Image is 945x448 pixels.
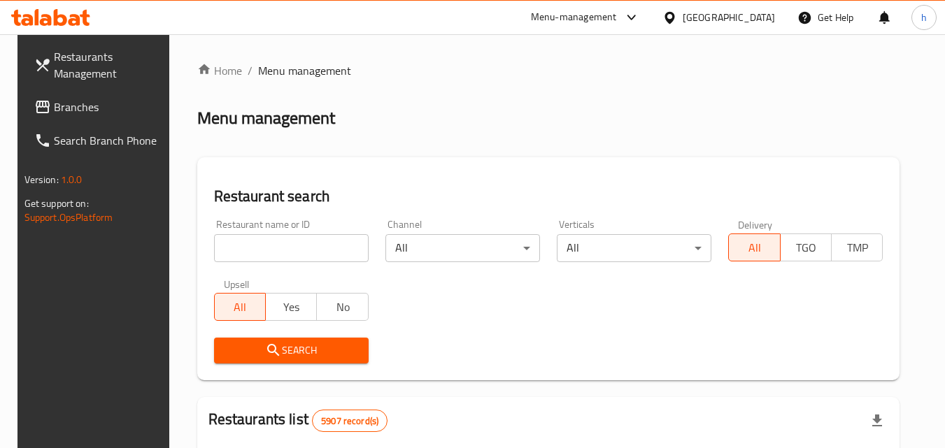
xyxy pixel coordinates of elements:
button: All [728,233,780,261]
button: Yes [265,293,317,321]
span: Search Branch Phone [54,132,164,149]
label: Upsell [224,279,250,289]
a: Support.OpsPlatform [24,208,113,226]
span: Branches [54,99,164,115]
h2: Restaurant search [214,186,883,207]
span: Version: [24,171,59,189]
div: [GEOGRAPHIC_DATA] [683,10,775,25]
span: 5907 record(s) [313,414,387,428]
h2: Menu management [197,107,335,129]
a: Branches [23,90,176,124]
span: Restaurants Management [54,48,164,82]
div: Export file [860,404,894,438]
button: All [214,293,266,321]
span: TMP [837,238,877,258]
div: Total records count [312,410,388,432]
span: 1.0.0 [61,171,83,189]
span: All [220,297,260,317]
a: Search Branch Phone [23,124,176,157]
span: Search [225,342,357,359]
button: TMP [831,233,883,261]
li: / [248,62,253,79]
a: Home [197,62,242,79]
button: No [316,293,368,321]
span: All [734,238,774,258]
div: Menu-management [531,9,617,26]
a: Restaurants Management [23,40,176,90]
button: Search [214,338,369,363]
span: TGO [786,238,826,258]
span: Yes [271,297,311,317]
nav: breadcrumb [197,62,900,79]
button: TGO [780,233,832,261]
span: Get support on: [24,194,89,212]
h2: Restaurants list [208,409,388,432]
div: All [557,234,711,262]
span: No [322,297,362,317]
div: All [385,234,540,262]
span: h [921,10,927,25]
span: Menu management [258,62,351,79]
label: Delivery [738,219,773,229]
input: Search for restaurant name or ID.. [214,234,369,262]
